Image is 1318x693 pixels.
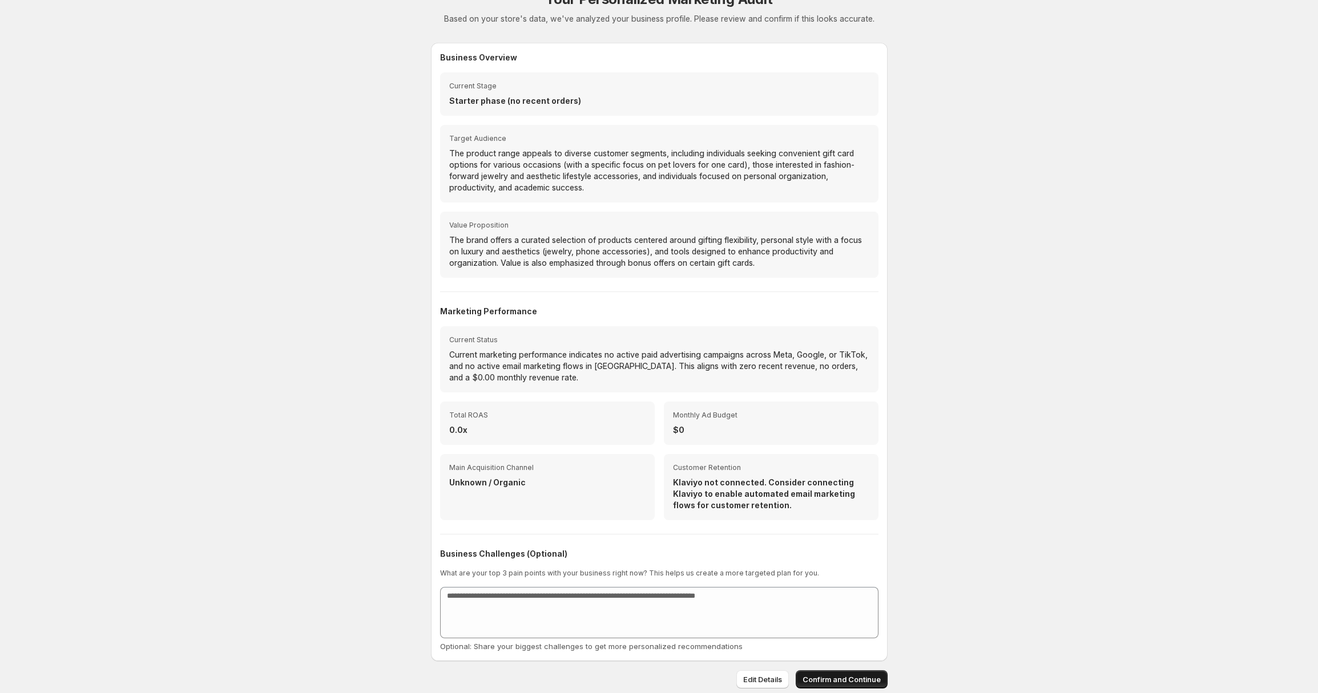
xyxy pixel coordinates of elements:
p: The product range appeals to diverse customer segments, including individuals seeking convenient ... [449,148,869,193]
h2: Business Challenges (Optional) [440,548,878,560]
p: $0 [673,424,869,436]
span: Target Audience [449,134,869,143]
h2: Marketing Performance [440,306,878,317]
p: What are your top 3 pain points with your business right now? This helps us create a more targete... [440,569,878,578]
p: Klaviyo not connected. Consider connecting Klaviyo to enable automated email marketing flows for ... [673,477,869,511]
p: Starter phase (no recent orders) [449,95,869,107]
button: Confirm and Continue [796,670,888,688]
span: Main Acquisition Channel [449,463,646,472]
span: Value Proposition [449,221,869,230]
button: Edit Details [736,670,789,688]
span: Monthly Ad Budget [673,411,869,420]
span: Customer Retention [673,463,869,472]
p: Current marketing performance indicates no active paid advertising campaigns across Meta, Google,... [449,349,869,383]
span: Total ROAS [449,411,646,420]
p: Unknown / Organic [449,477,646,488]
p: 0.0x [449,424,646,436]
span: Current Status [449,335,869,345]
p: Based on your store's data, we've analyzed your business profile. Please review and confirm if th... [444,13,874,25]
p: The brand offers a curated selection of products centered around gifting flexibility, personal st... [449,234,869,269]
span: Optional: Share your biggest challenges to get more personalized recommendations [440,642,743,651]
span: Confirm and Continue [803,674,881,685]
span: Current Stage [449,82,869,91]
span: Edit Details [743,674,782,685]
h2: Business Overview [440,52,878,63]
